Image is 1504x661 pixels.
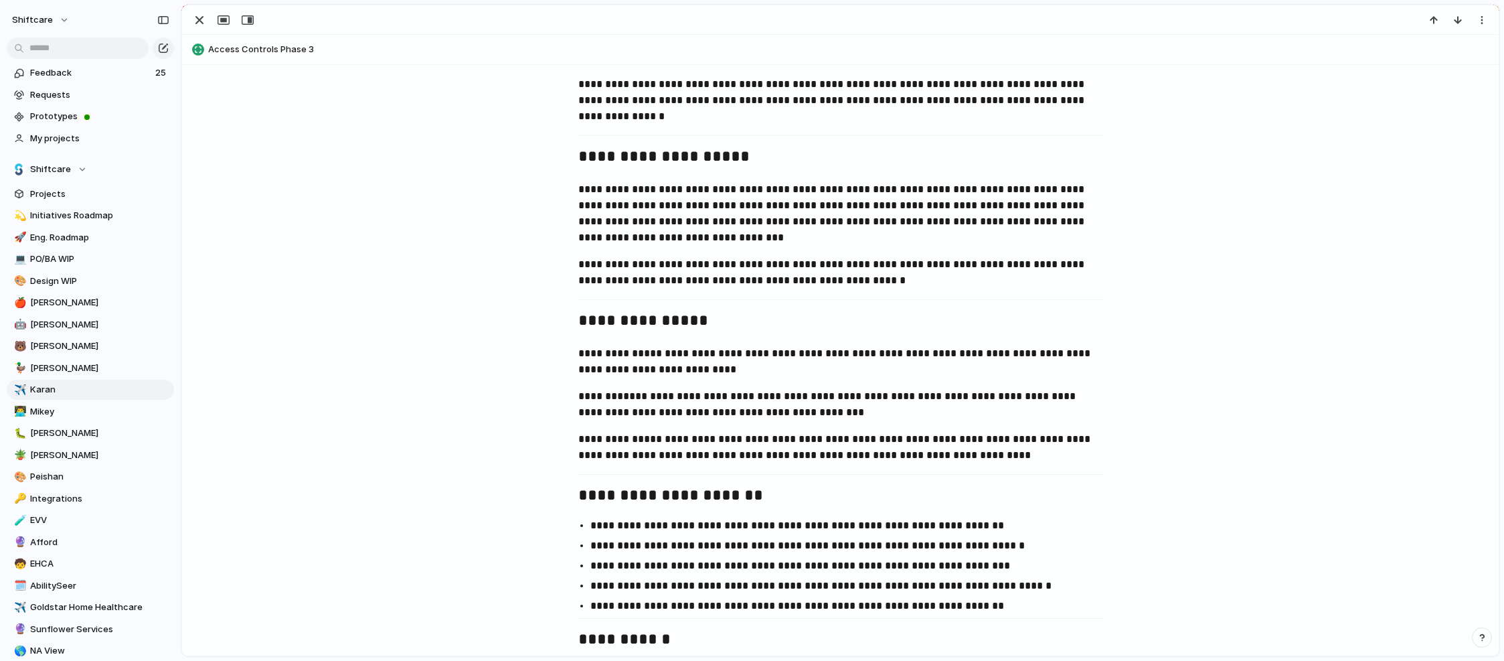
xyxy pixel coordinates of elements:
[6,9,76,31] button: shiftcare
[14,644,23,659] div: 🌎
[14,600,23,615] div: ✈️
[12,340,25,353] button: 🐻
[12,644,25,658] button: 🌎
[30,470,169,484] span: Peishan
[30,275,169,288] span: Design WIP
[14,447,23,463] div: 🪴
[12,231,25,244] button: 🚀
[12,13,53,27] span: shiftcare
[30,427,169,440] span: [PERSON_NAME]
[7,159,174,179] button: Shiftcare
[7,336,174,356] a: 🐻[PERSON_NAME]
[7,206,174,226] a: 💫Initiatives Roadmap
[14,621,23,637] div: 🔮
[30,579,169,593] span: AbilitySeer
[7,228,174,248] a: 🚀Eng. Roadmap
[7,510,174,530] a: 🧪EVV
[12,470,25,484] button: 🎨
[7,63,174,83] a: Feedback25
[208,43,1493,56] span: Access Controls Phase 3
[14,252,23,267] div: 💻
[7,249,174,269] a: 💻PO/BA WIP
[14,404,23,419] div: 👨‍💻
[30,88,169,102] span: Requests
[14,534,23,550] div: 🔮
[7,106,174,127] a: Prototypes
[7,358,174,378] a: 🦆[PERSON_NAME]
[30,66,151,80] span: Feedback
[12,275,25,288] button: 🎨
[12,579,25,593] button: 🗓️
[7,423,174,443] a: 🐛[PERSON_NAME]
[12,623,25,636] button: 🔮
[12,405,25,419] button: 👨‍💻
[14,382,23,398] div: ✈️
[7,532,174,553] a: 🔮Afford
[12,252,25,266] button: 💻
[30,536,169,549] span: Afford
[188,39,1493,60] button: Access Controls Phase 3
[12,296,25,309] button: 🍎
[7,380,174,400] a: ✈️Karan
[12,601,25,614] button: ✈️
[7,402,174,422] a: 👨‍💻Mikey
[30,188,169,201] span: Projects
[7,576,174,596] a: 🗓️AbilitySeer
[14,273,23,289] div: 🎨
[14,339,23,354] div: 🐻
[7,445,174,465] a: 🪴[PERSON_NAME]
[7,641,174,661] a: 🌎NA View
[14,230,23,245] div: 🚀
[14,295,23,311] div: 🍎
[7,184,174,204] a: Projects
[30,557,169,571] span: EHCA
[7,315,174,335] a: 🤖[PERSON_NAME]
[30,514,169,527] span: EVV
[14,317,23,332] div: 🤖
[7,293,174,313] a: 🍎[PERSON_NAME]
[7,597,174,617] a: ✈️Goldstar Home Healthcare
[30,449,169,462] span: [PERSON_NAME]
[30,296,169,309] span: [PERSON_NAME]
[12,427,25,440] button: 🐛
[7,467,174,487] a: 🎨Peishan
[30,601,169,614] span: Goldstar Home Healthcare
[14,469,23,485] div: 🎨
[14,360,23,376] div: 🦆
[14,491,23,506] div: 🔑
[30,318,169,332] span: [PERSON_NAME]
[14,426,23,441] div: 🐛
[14,513,23,528] div: 🧪
[30,132,169,145] span: My projects
[7,271,174,291] a: 🎨Design WIP
[30,623,169,636] span: Sunflower Services
[12,492,25,506] button: 🔑
[7,619,174,640] a: 🔮Sunflower Services
[30,405,169,419] span: Mikey
[30,492,169,506] span: Integrations
[12,514,25,527] button: 🧪
[30,252,169,266] span: PO/BA WIP
[12,449,25,462] button: 🪴
[7,489,174,509] a: 🔑Integrations
[14,578,23,593] div: 🗓️
[30,209,169,222] span: Initiatives Roadmap
[30,340,169,353] span: [PERSON_NAME]
[7,85,174,105] a: Requests
[7,554,174,574] a: 🧒EHCA
[155,66,169,80] span: 25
